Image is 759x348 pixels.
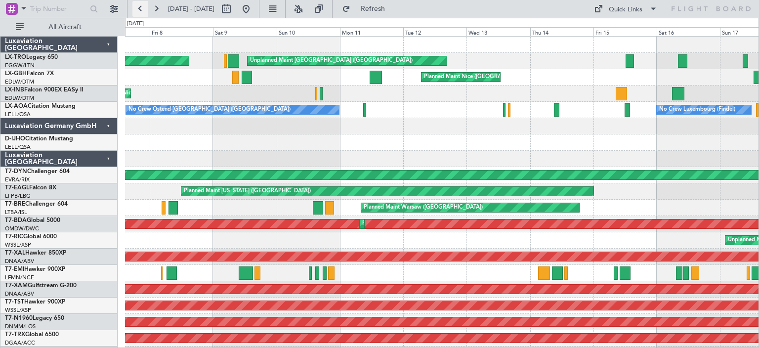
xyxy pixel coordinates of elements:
a: T7-BREChallenger 604 [5,201,68,207]
div: Mon 11 [340,27,403,36]
a: T7-XAMGulfstream G-200 [5,283,77,289]
div: No Crew Luxembourg (Findel) [659,102,735,117]
a: LTBA/ISL [5,209,27,216]
a: OMDW/DWC [5,225,39,232]
div: Sat 9 [213,27,276,36]
span: T7-BRE [5,201,25,207]
span: T7-DYN [5,169,27,174]
div: Fri 15 [593,27,657,36]
a: LX-TROLegacy 650 [5,54,58,60]
span: T7-EAGL [5,185,29,191]
div: Quick Links [609,5,642,15]
a: LX-GBHFalcon 7X [5,71,54,77]
span: LX-TRO [5,54,26,60]
button: Refresh [337,1,397,17]
a: T7-EMIHawker 900XP [5,266,65,272]
a: EVRA/RIX [5,176,30,183]
span: T7-BDA [5,217,27,223]
span: T7-TST [5,299,24,305]
span: T7-RIC [5,234,23,240]
a: WSSL/XSP [5,306,31,314]
a: DNAA/ABV [5,258,34,265]
a: LELL/QSA [5,111,31,118]
span: T7-XAM [5,283,28,289]
a: EDLW/DTM [5,78,34,86]
a: LFMN/NCE [5,274,34,281]
span: All Aircraft [26,24,104,31]
div: Wed 13 [466,27,530,36]
a: T7-RICGlobal 6000 [5,234,57,240]
a: LFPB/LBG [5,192,31,200]
span: T7-TRX [5,332,25,338]
span: LX-AOA [5,103,28,109]
a: T7-EAGLFalcon 8X [5,185,56,191]
div: Unplanned Maint [GEOGRAPHIC_DATA] ([GEOGRAPHIC_DATA]) [250,53,413,68]
div: Planned Maint Nice ([GEOGRAPHIC_DATA]) [424,70,534,85]
a: EDLW/DTM [5,94,34,102]
a: D-IJHOCitation Mustang [5,136,73,142]
span: [DATE] - [DATE] [168,4,214,13]
a: T7-N1960Legacy 650 [5,315,64,321]
div: Tue 12 [403,27,466,36]
div: No Crew Ostend-[GEOGRAPHIC_DATA] ([GEOGRAPHIC_DATA]) [128,102,291,117]
div: Thu 14 [530,27,593,36]
div: Sun 10 [277,27,340,36]
a: LX-INBFalcon 900EX EASy II [5,87,83,93]
span: T7-XAL [5,250,25,256]
span: T7-EMI [5,266,24,272]
div: Planned Maint [US_STATE] ([GEOGRAPHIC_DATA]) [184,184,311,199]
a: T7-DYNChallenger 604 [5,169,70,174]
span: T7-N1960 [5,315,33,321]
span: LX-GBH [5,71,27,77]
a: T7-XALHawker 850XP [5,250,66,256]
span: Refresh [352,5,394,12]
div: [DATE] [127,20,144,28]
div: Planned Maint Warsaw ([GEOGRAPHIC_DATA]) [364,200,483,215]
button: All Aircraft [11,19,107,35]
div: Planned Maint Dubai (Al Maktoum Intl) [362,217,460,231]
input: Trip Number [30,1,87,16]
div: Fri 8 [150,27,213,36]
a: DNAA/ABV [5,290,34,298]
span: LX-INB [5,87,24,93]
a: LELL/QSA [5,143,31,151]
a: T7-TRXGlobal 6500 [5,332,59,338]
button: Quick Links [589,1,662,17]
a: LX-AOACitation Mustang [5,103,76,109]
a: T7-TSTHawker 900XP [5,299,65,305]
span: D-IJHO [5,136,25,142]
a: DNMM/LOS [5,323,36,330]
a: T7-BDAGlobal 5000 [5,217,60,223]
a: EGGW/LTN [5,62,35,69]
a: WSSL/XSP [5,241,31,249]
div: Sat 16 [657,27,720,36]
a: DGAA/ACC [5,339,35,347]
